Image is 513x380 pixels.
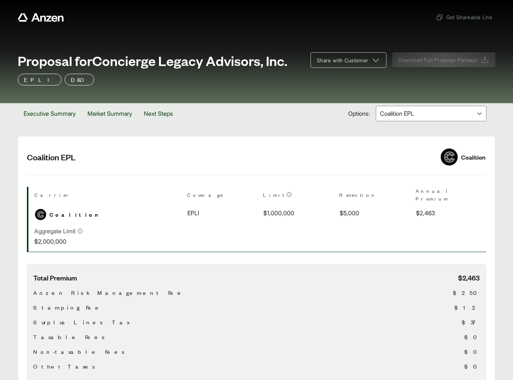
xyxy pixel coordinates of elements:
[27,151,431,163] h2: Coalition EPL
[33,288,185,297] span: Anzen Risk Management Fee
[18,103,82,124] button: Executive Summary
[436,13,492,21] span: Get Shareable Link
[464,347,480,356] span: $0
[454,303,480,312] span: $12
[71,75,88,84] p: D&O
[461,152,485,162] div: Coalition
[34,187,181,205] th: Carrier
[24,75,55,84] p: EPLI
[462,318,480,327] span: $37
[311,52,387,68] button: Share with Customer
[34,227,76,236] p: Aggregate Limit
[187,209,199,217] span: EPLI
[348,109,370,118] span: Options:
[416,209,435,217] span: $2,463
[33,347,128,356] span: Non-taxable Fees
[35,209,46,220] img: Coalition logo
[33,303,103,312] span: Stamping Fee
[398,56,478,64] span: Download Full Proposal Package
[33,273,77,282] span: Total Premium
[433,10,495,24] button: Get Shareable Link
[18,53,287,68] span: Proposal for Concierge Legacy Advisors, Inc.
[34,237,83,246] p: $2,000,000
[33,362,98,371] span: Other Taxes
[458,273,480,282] span: $2,463
[263,209,294,217] span: $1,000,000
[464,362,480,371] span: $0
[464,332,480,341] span: $0
[18,13,64,22] a: Anzen website
[138,103,179,124] button: Next Steps
[339,187,410,205] th: Retention
[317,56,368,64] span: Share with Customer
[416,187,486,205] th: Annual Premium
[187,187,257,205] th: Coverage
[49,210,101,219] span: Coalition
[263,187,333,205] th: Limit
[33,318,129,327] span: Surplus Lines Tax
[82,103,138,124] button: Market Summary
[453,288,480,297] span: $250
[340,209,359,217] span: $5,000
[441,149,458,165] img: Coalition logo
[33,332,108,341] span: Taxable Fees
